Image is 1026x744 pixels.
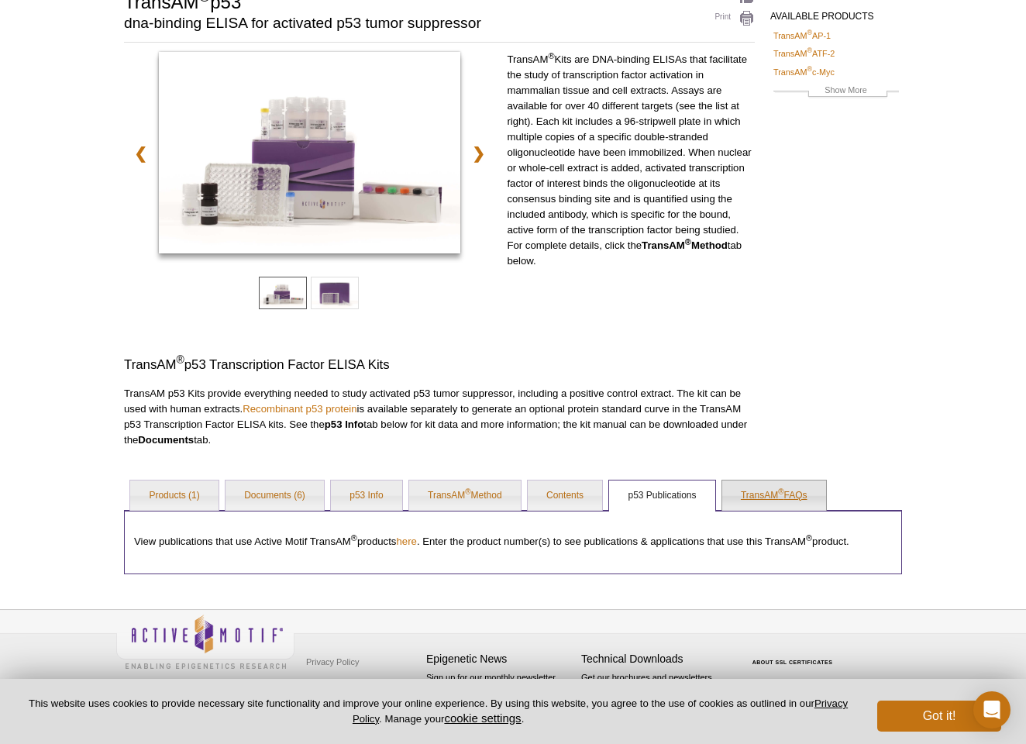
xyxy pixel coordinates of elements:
[396,536,416,547] a: here
[331,480,401,511] a: p53 Info
[773,65,835,79] a: TransAM®c-Myc
[138,434,194,446] strong: Documents
[353,697,848,724] a: Privacy Policy
[124,356,755,374] h3: TransAM p53 Transcription Factor ELISA Kits
[609,480,714,511] a: p53 Publications
[124,16,681,30] h2: dna-binding ELISA for activated p53 tumor suppressor
[697,10,755,27] a: Print
[124,136,157,171] a: ❮
[528,480,602,511] a: Contents
[877,701,1001,732] button: Got it!
[462,136,495,171] a: ❯
[806,533,812,542] sup: ®
[116,610,294,673] img: Active Motif,
[351,533,357,542] sup: ®
[581,671,728,711] p: Get our brochures and newsletters, or request them by mail.
[642,239,728,251] strong: TransAM Method
[722,480,826,511] a: TransAM®FAQs
[426,671,573,724] p: Sign up for our monthly newsletter highlighting recent publications in the field of epigenetics.
[581,653,728,666] h4: Technical Downloads
[302,673,384,697] a: Terms & Conditions
[226,480,324,511] a: Documents (6)
[426,653,573,666] h4: Epigenetic News
[325,418,364,430] strong: p53 Info
[773,46,835,60] a: TransAM®ATF-2
[409,480,521,511] a: TransAM®Method
[773,29,831,43] a: TransAM®AP-1
[736,637,852,671] table: Click to Verify - This site chose Symantec SSL for secure e-commerce and confidential communicati...
[243,403,356,415] a: Recombinant p53 protein
[778,487,783,496] sup: ®
[159,52,460,253] img: TransAM p53 Kit
[752,660,833,665] a: ABOUT SSL CERTIFICATES
[130,480,218,511] a: Products (1)
[176,354,184,367] sup: ®
[124,386,755,448] p: TransAM p53 Kits provide everything needed to study activated p53 tumor suppressor, including a p...
[444,711,521,725] button: cookie settings
[134,535,892,549] p: View publications that use Active Motif TransAM products . Enter the product number(s) to see pub...
[465,487,470,496] sup: ®
[973,691,1011,728] div: Open Intercom Messenger
[548,51,554,60] sup: ®
[302,650,363,673] a: Privacy Policy
[807,29,812,36] sup: ®
[507,52,755,269] p: TransAM Kits are DNA-binding ELISAs that facilitate the study of transcription factor activation ...
[159,52,460,258] a: TransAM p53 Kit
[807,47,812,55] sup: ®
[807,65,812,73] sup: ®
[25,697,852,726] p: This website uses cookies to provide necessary site functionality and improve your online experie...
[773,83,899,101] a: Show More
[685,237,691,246] sup: ®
